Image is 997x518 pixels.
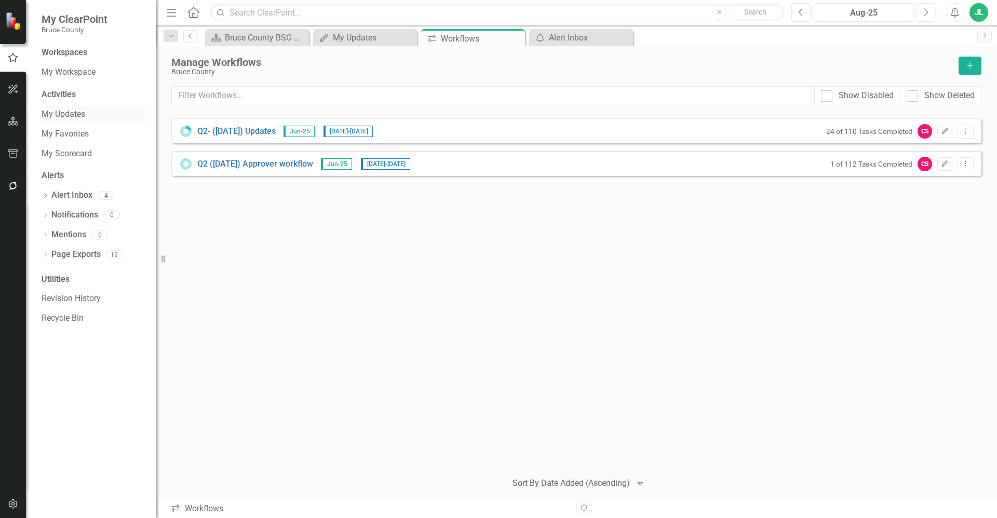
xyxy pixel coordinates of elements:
a: My Workspace [42,66,145,78]
span: Jun-25 [284,126,315,137]
div: 0 [103,211,120,220]
span: My ClearPoint [42,13,107,25]
input: Search ClearPoint... [210,4,784,22]
span: [DATE] - [DATE] [361,158,410,170]
div: Show Disabled [839,90,894,102]
a: Page Exports [51,249,101,261]
a: Alert Inbox [532,31,630,44]
span: [DATE] - [DATE] [324,126,373,137]
a: My Favorites [42,128,145,140]
div: Alert Inbox [549,31,630,44]
input: Filter Workflows... [171,86,815,105]
button: JL [969,3,988,22]
small: 24 of 110 Tasks Completed [826,127,912,135]
div: My Updates [333,31,414,44]
button: Search [729,5,781,20]
div: Workspaces [42,47,87,59]
button: Aug-25 [814,3,913,22]
div: Workflows [441,32,522,45]
a: Q2 ([DATE]) Approver workflow [197,158,313,170]
a: Alert Inbox [51,189,92,201]
a: Recycle Bin [42,312,145,324]
small: 1 of 112 Tasks Completed [830,160,912,168]
a: My Scorecard [42,148,145,160]
img: ClearPoint Strategy [5,12,23,30]
a: My Updates [316,31,414,44]
span: Search [744,8,766,16]
div: 0 [91,230,108,239]
div: Show Deleted [924,90,975,102]
span: Jun-25 [321,158,352,170]
div: Bruce County BSC Welcome Page [225,31,306,44]
a: Mentions [51,229,86,241]
div: 19 [106,250,123,259]
div: Utilities [42,274,145,285]
a: Revision History [42,293,145,305]
div: Bruce County [171,68,953,76]
a: Q2- ([DATE]) Updates [197,126,276,138]
div: CS [918,157,932,171]
div: 4 [98,191,114,200]
div: Alerts [42,170,145,182]
div: Workflows [170,503,569,515]
small: Bruce County [42,25,107,34]
div: Aug-25 [817,7,910,19]
div: Activities [42,89,145,101]
a: Notifications [51,209,98,221]
a: Bruce County BSC Welcome Page [208,31,306,44]
div: CS [918,124,932,139]
a: My Updates [42,108,145,120]
div: Manage Workflows [171,57,953,68]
